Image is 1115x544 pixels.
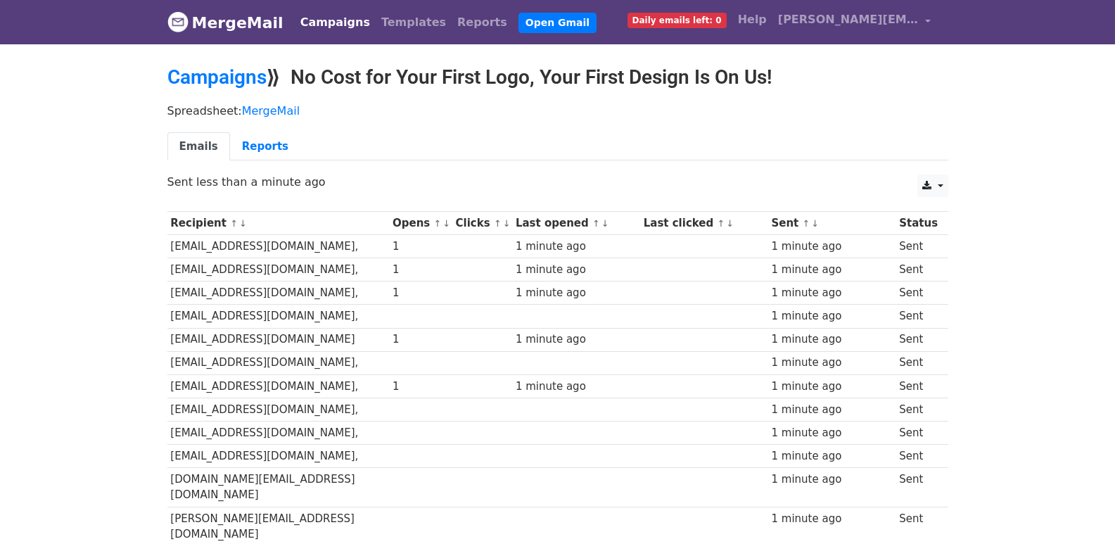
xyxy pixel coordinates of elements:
[167,103,948,118] p: Spreadsheet:
[167,11,189,32] img: MergeMail logo
[771,239,892,255] div: 1 minute ago
[452,8,513,37] a: Reports
[811,218,819,229] a: ↓
[167,398,390,421] td: [EMAIL_ADDRESS][DOMAIN_NAME],
[242,104,300,118] a: MergeMail
[167,258,390,282] td: [EMAIL_ADDRESS][DOMAIN_NAME],
[434,218,442,229] a: ↑
[896,374,941,398] td: Sent
[896,398,941,421] td: Sent
[167,65,267,89] a: Campaigns
[167,8,283,37] a: MergeMail
[167,421,390,444] td: [EMAIL_ADDRESS][DOMAIN_NAME],
[167,305,390,328] td: [EMAIL_ADDRESS][DOMAIN_NAME],
[167,351,390,374] td: [EMAIL_ADDRESS][DOMAIN_NAME],
[516,262,637,278] div: 1 minute ago
[167,374,390,398] td: [EMAIL_ADDRESS][DOMAIN_NAME],
[896,212,941,235] th: Status
[768,212,896,235] th: Sent
[512,212,640,235] th: Last opened
[393,262,449,278] div: 1
[167,175,948,189] p: Sent less than a minute ago
[167,235,390,258] td: [EMAIL_ADDRESS][DOMAIN_NAME],
[778,11,919,28] span: [PERSON_NAME][EMAIL_ADDRESS][DOMAIN_NAME]
[518,13,597,33] a: Open Gmail
[167,328,390,351] td: [EMAIL_ADDRESS][DOMAIN_NAME]
[516,285,637,301] div: 1 minute ago
[592,218,600,229] a: ↑
[393,239,449,255] div: 1
[167,282,390,305] td: [EMAIL_ADDRESS][DOMAIN_NAME],
[516,331,637,348] div: 1 minute ago
[771,331,892,348] div: 1 minute ago
[896,351,941,374] td: Sent
[393,379,449,395] div: 1
[718,218,725,229] a: ↑
[516,239,637,255] div: 1 minute ago
[167,468,390,507] td: [DOMAIN_NAME][EMAIL_ADDRESS][DOMAIN_NAME]
[393,285,449,301] div: 1
[803,218,810,229] a: ↑
[393,331,449,348] div: 1
[516,379,637,395] div: 1 minute ago
[896,282,941,305] td: Sent
[167,65,948,89] h2: ⟫ No Cost for Your First Logo, Your First Design Is On Us!
[771,511,892,527] div: 1 minute ago
[896,258,941,282] td: Sent
[295,8,376,37] a: Campaigns
[726,218,734,229] a: ↓
[239,218,247,229] a: ↓
[167,445,390,468] td: [EMAIL_ADDRESS][DOMAIN_NAME],
[627,13,727,28] span: Daily emails left: 0
[896,468,941,507] td: Sent
[622,6,732,34] a: Daily emails left: 0
[167,132,230,161] a: Emails
[771,448,892,464] div: 1 minute ago
[896,445,941,468] td: Sent
[771,472,892,488] div: 1 minute ago
[896,328,941,351] td: Sent
[771,262,892,278] div: 1 minute ago
[771,425,892,441] div: 1 minute ago
[389,212,452,235] th: Opens
[601,218,609,229] a: ↓
[771,402,892,418] div: 1 minute ago
[494,218,502,229] a: ↑
[896,421,941,444] td: Sent
[230,132,300,161] a: Reports
[896,305,941,328] td: Sent
[732,6,772,34] a: Help
[230,218,238,229] a: ↑
[376,8,452,37] a: Templates
[771,379,892,395] div: 1 minute ago
[771,308,892,324] div: 1 minute ago
[167,212,390,235] th: Recipient
[896,235,941,258] td: Sent
[771,355,892,371] div: 1 minute ago
[771,285,892,301] div: 1 minute ago
[640,212,768,235] th: Last clicked
[452,212,512,235] th: Clicks
[772,6,937,39] a: [PERSON_NAME][EMAIL_ADDRESS][DOMAIN_NAME]
[503,218,511,229] a: ↓
[442,218,450,229] a: ↓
